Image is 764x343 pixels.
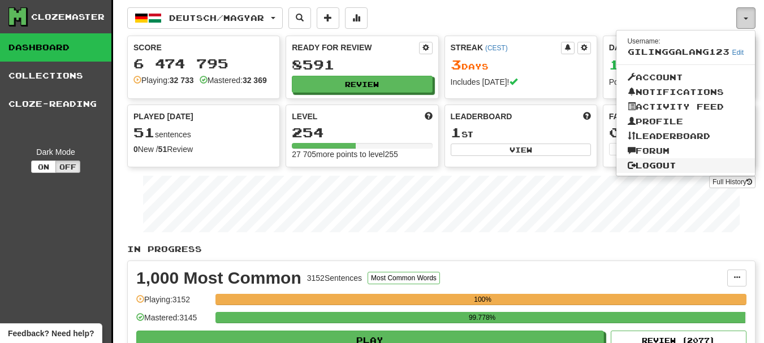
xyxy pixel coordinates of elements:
span: This week in points, UTC [583,111,591,122]
strong: 32 369 [243,76,267,85]
div: 27 705 more points to level 255 [292,149,432,160]
div: 6 474 795 [133,57,274,71]
div: st [451,125,591,140]
a: Account [616,70,756,85]
div: Points [DATE] [609,76,749,88]
span: / 10 [609,62,672,71]
span: Played [DATE] [133,111,193,122]
strong: 51 [158,145,167,154]
span: 1544 [609,57,652,72]
div: Mastered: 3145 [136,312,210,331]
div: 100% [219,294,746,305]
div: Score [133,42,274,53]
div: 254 [292,125,432,140]
div: New / Review [133,144,274,155]
button: Review [292,76,432,93]
a: (CEST) [485,44,508,52]
div: Mastered: [200,75,267,86]
div: Streak [451,42,561,53]
button: Most Common Words [368,272,440,284]
button: View [451,144,591,156]
div: 1,000 Most Common [136,270,301,286]
div: sentences [133,125,274,140]
div: Playing: 3152 [136,294,210,312]
p: In Progress [127,244,756,255]
span: Deutsch / Magyar [169,13,264,23]
div: Day s [451,58,591,72]
span: Leaderboard [451,111,512,122]
span: 3 [451,57,461,72]
button: Add sentence to collection [317,7,339,29]
a: Forum [616,144,756,158]
button: Search sentences [288,7,311,29]
a: Edit [732,49,744,57]
span: GIlinggalang123 [628,47,730,57]
a: Leaderboard [616,129,756,144]
div: Includes [DATE]! [451,76,591,88]
div: Daily Goal [609,42,736,54]
div: Ready for Review [292,42,418,53]
button: More stats [345,7,368,29]
div: 8591 [292,58,432,72]
a: Profile [616,114,756,129]
a: Activity Feed [616,99,756,114]
div: 99.778% [219,312,745,323]
a: Full History [709,176,756,188]
span: 51 [133,124,155,140]
small: Username: [628,37,661,45]
div: 3152 Sentences [307,272,362,284]
span: Score more points to level up [425,111,433,122]
div: Clozemaster [31,11,105,23]
div: 0 [609,125,749,140]
div: Playing: [133,75,194,86]
div: Favorites [609,111,749,122]
button: Deutsch/Magyar [127,7,283,29]
a: Logout [616,158,756,173]
a: Notifications [616,85,756,99]
button: Off [55,160,80,173]
button: View [609,143,678,155]
strong: 32 733 [170,76,194,85]
span: Open feedback widget [8,328,94,339]
button: On [31,160,56,173]
span: Level [292,111,317,122]
span: 1 [451,124,461,140]
strong: 0 [133,145,138,154]
div: Dark Mode [8,146,103,158]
